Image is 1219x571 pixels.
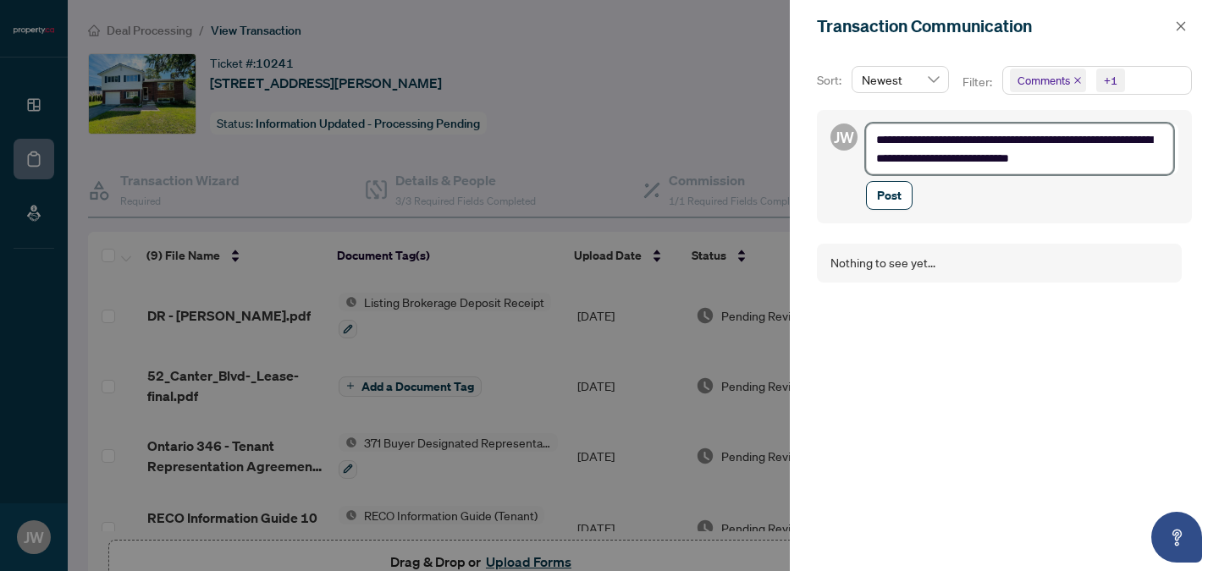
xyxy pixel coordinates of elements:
div: Nothing to see yet... [830,254,935,272]
p: Filter: [963,73,995,91]
div: Transaction Communication [817,14,1170,39]
button: Open asap [1151,512,1202,563]
span: close [1073,76,1082,85]
button: Post [866,181,913,210]
span: JW [834,125,854,149]
span: Post [877,182,902,209]
span: Comments [1010,69,1086,92]
div: +1 [1104,72,1117,89]
p: Sort: [817,71,845,90]
span: Newest [862,67,939,92]
span: close [1175,20,1187,32]
span: Comments [1018,72,1070,89]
